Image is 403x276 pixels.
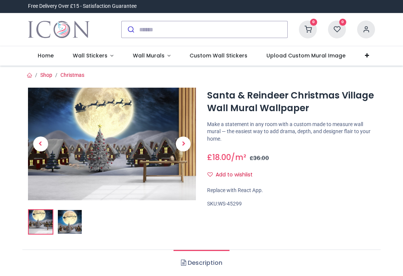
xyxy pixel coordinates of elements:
p: Make a statement in any room with a custom made to measure wall mural — the easiest way to add dr... [207,121,375,143]
sup: 0 [310,19,317,26]
span: /m² [231,152,246,163]
img: WS-45299-02 [58,210,82,234]
span: Wall Murals [133,52,165,59]
img: Santa & Reindeer Christmas Village Wall Mural Wallpaper [28,88,196,200]
a: Christmas [60,72,84,78]
a: 0 [299,26,317,32]
h1: Santa & Reindeer Christmas Village Wall Mural Wallpaper [207,89,375,115]
a: Description [174,250,229,276]
span: 18.00 [212,152,231,163]
a: 0 [328,26,346,32]
span: Upload Custom Mural Image [266,52,346,59]
div: Free Delivery Over £15 - Satisfaction Guarantee [28,3,137,10]
span: Wall Stickers [73,52,107,59]
button: Add to wishlistAdd to wishlist [207,169,259,181]
div: SKU: [207,200,375,208]
span: Next [176,137,191,151]
span: Previous [33,137,48,151]
button: Submit [122,21,139,38]
img: Santa & Reindeer Christmas Village Wall Mural Wallpaper [29,210,53,234]
span: WS-45299 [218,201,242,207]
iframe: Customer reviews powered by Trustpilot [218,3,375,10]
span: Home [38,52,54,59]
span: 36.00 [253,154,269,162]
img: Icon Wall Stickers [28,19,90,40]
a: Wall Murals [123,46,180,66]
a: Shop [40,72,52,78]
span: £ [250,154,269,162]
a: Previous [28,104,53,183]
sup: 0 [339,19,346,26]
span: £ [207,152,231,163]
a: Next [171,104,196,183]
i: Add to wishlist [207,172,213,177]
span: Custom Wall Stickers [190,52,247,59]
a: Logo of Icon Wall Stickers [28,19,90,40]
a: Wall Stickers [63,46,123,66]
div: Replace with React App. [207,187,375,194]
